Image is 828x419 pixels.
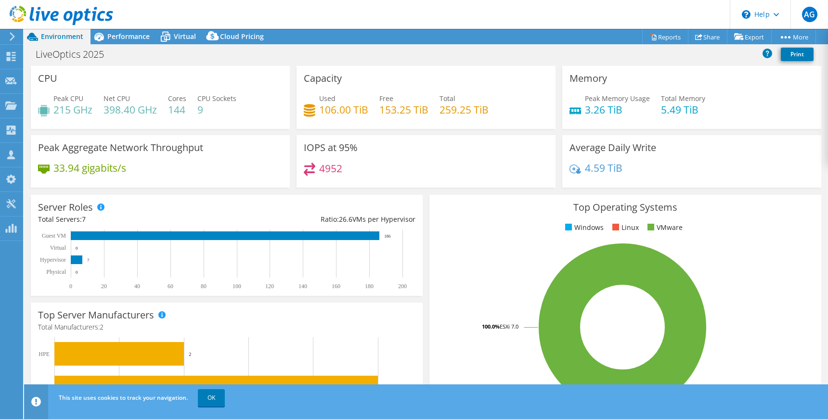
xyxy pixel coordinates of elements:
span: This site uses cookies to track your navigation. [59,394,188,402]
span: Virtual [174,32,196,41]
h4: 398.40 GHz [103,104,157,115]
h3: IOPS at 95% [304,142,358,153]
text: 0 [76,246,78,251]
text: 186 [384,234,391,239]
h3: Server Roles [38,202,93,213]
text: Virtual [50,244,66,251]
span: AG [802,7,817,22]
li: Linux [610,222,639,233]
text: 140 [298,283,307,290]
span: 2 [100,322,103,331]
h4: 9 [197,104,236,115]
span: Environment [41,32,83,41]
text: 80 [201,283,207,290]
h1: LiveOptics 2025 [31,49,119,60]
span: Used [319,94,336,103]
h4: 144 [168,104,186,115]
h4: 259.25 TiB [440,104,489,115]
a: OK [198,389,225,406]
span: Total Memory [661,94,705,103]
text: HPE [39,351,50,357]
h4: 4.59 TiB [585,163,622,173]
text: 7 [87,258,90,263]
li: Windows [563,222,604,233]
h4: 106.00 TiB [319,104,368,115]
text: Guest VM [42,232,66,239]
span: Cores [168,94,186,103]
text: 40 [134,283,140,290]
h3: CPU [38,73,57,84]
h3: Memory [569,73,607,84]
text: 60 [168,283,173,290]
h4: 215 GHz [53,104,92,115]
span: Total [440,94,455,103]
span: Cloud Pricing [220,32,264,41]
a: Reports [642,29,688,44]
text: 2 [189,351,192,357]
h3: Peak Aggregate Network Throughput [38,142,203,153]
h4: Total Manufacturers: [38,322,415,332]
h4: 3.26 TiB [585,104,650,115]
span: 7 [82,215,86,224]
tspan: ESXi 7.0 [500,323,518,330]
div: Total Servers: [38,214,227,225]
text: 160 [332,283,340,290]
text: 180 [365,283,374,290]
h3: Average Daily Write [569,142,656,153]
text: 20 [101,283,107,290]
li: VMware [645,222,683,233]
span: Net CPU [103,94,130,103]
h3: Capacity [304,73,342,84]
h4: 5.49 TiB [661,104,705,115]
text: 0 [69,283,72,290]
span: 26.6 [339,215,352,224]
text: Hypervisor [40,256,66,263]
tspan: 100.0% [482,323,500,330]
h3: Top Server Manufacturers [38,310,154,320]
span: CPU Sockets [197,94,236,103]
span: Peak CPU [53,94,83,103]
h4: 153.25 TiB [379,104,428,115]
svg: \n [742,10,750,19]
a: More [771,29,816,44]
h4: 33.94 gigabits/s [53,163,126,173]
text: 100 [233,283,241,290]
div: Ratio: VMs per Hypervisor [227,214,415,225]
h3: Top Operating Systems [437,202,814,213]
a: Print [781,48,814,61]
text: 0 [76,270,78,275]
span: Performance [107,32,150,41]
h4: 4952 [319,163,342,174]
a: Share [688,29,727,44]
span: Free [379,94,393,103]
text: 200 [398,283,407,290]
a: Export [727,29,772,44]
text: 120 [265,283,274,290]
text: Physical [46,268,66,275]
span: Peak Memory Usage [585,94,650,103]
